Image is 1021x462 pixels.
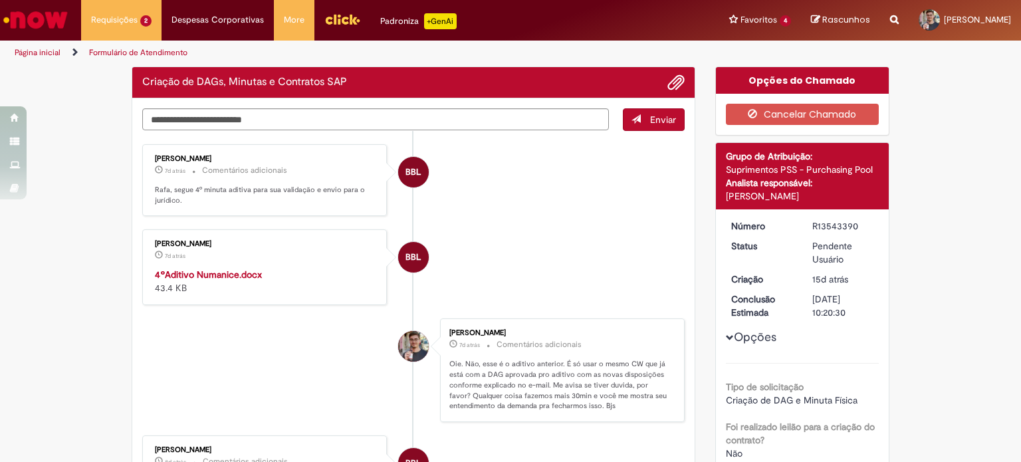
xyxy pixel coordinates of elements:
div: Grupo de Atribuição: [726,150,879,163]
span: Enviar [650,114,676,126]
span: 4 [780,15,791,27]
span: BBL [405,156,421,188]
time: 25/09/2025 11:57:21 [165,252,185,260]
span: 7d atrás [165,167,185,175]
small: Comentários adicionais [497,339,582,350]
a: 4ºAditivo Numanice.docx [155,269,262,281]
div: [PERSON_NAME] [155,240,376,248]
p: Rafa, segue 4º minuta aditiva para sua validação e envio para o jurídico. [155,185,376,205]
img: ServiceNow [1,7,70,33]
textarea: Digite sua mensagem aqui... [142,108,609,131]
dt: Conclusão Estimada [721,292,803,319]
b: Foi realizado leilão para a criação do contrato? [726,421,875,446]
span: Despesas Corporativas [171,13,264,27]
div: [PERSON_NAME] [726,189,879,203]
button: Cancelar Chamado [726,104,879,125]
div: [PERSON_NAME] [155,155,376,163]
div: 17/09/2025 12:10:31 [812,273,874,286]
div: Padroniza [380,13,457,29]
dt: Número [721,219,803,233]
a: Rascunhos [811,14,870,27]
p: +GenAi [424,13,457,29]
button: Adicionar anexos [667,74,685,91]
div: Rafael Felipe Campos Souza [398,331,429,362]
button: Enviar [623,108,685,131]
span: 15d atrás [812,273,848,285]
time: 25/09/2025 11:57:48 [165,167,185,175]
div: [PERSON_NAME] [155,446,376,454]
span: More [284,13,304,27]
ul: Trilhas de página [10,41,671,65]
div: 43.4 KB [155,268,376,294]
span: Rascunhos [822,13,870,26]
time: 24/09/2025 15:25:57 [459,341,480,349]
div: Opções do Chamado [716,67,889,94]
span: Requisições [91,13,138,27]
dt: Criação [721,273,803,286]
div: Breno Betarelli Lopes [398,157,429,187]
span: 7d atrás [459,341,480,349]
div: Pendente Usuário [812,239,874,266]
p: Oie. Não, esse é o aditivo anterior. É só usar o mesmo CW que já está com a DAG aprovada pro adit... [449,359,671,411]
span: Não [726,447,742,459]
span: 7d atrás [165,252,185,260]
small: Comentários adicionais [202,165,287,176]
div: R13543390 [812,219,874,233]
span: BBL [405,241,421,273]
span: 2 [140,15,152,27]
span: Favoritos [740,13,777,27]
b: Tipo de solicitação [726,381,804,393]
div: Breno Betarelli Lopes [398,242,429,273]
time: 17/09/2025 12:10:31 [812,273,848,285]
span: Criação de DAG e Minuta Física [726,394,857,406]
div: [DATE] 10:20:30 [812,292,874,319]
a: Formulário de Atendimento [89,47,187,58]
img: click_logo_yellow_360x200.png [324,9,360,29]
div: [PERSON_NAME] [449,329,671,337]
span: [PERSON_NAME] [944,14,1011,25]
h2: Criação de DAGs, Minutas e Contratos SAP Histórico de tíquete [142,76,347,88]
dt: Status [721,239,803,253]
div: Analista responsável: [726,176,879,189]
div: Suprimentos PSS - Purchasing Pool [726,163,879,176]
a: Página inicial [15,47,60,58]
